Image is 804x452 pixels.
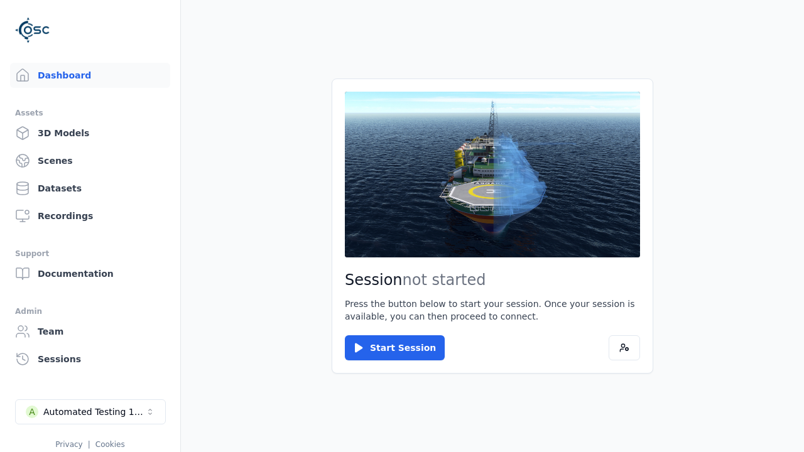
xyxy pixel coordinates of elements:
a: Privacy [55,440,82,449]
p: Press the button below to start your session. Once your session is available, you can then procee... [345,298,640,323]
span: | [88,440,90,449]
a: Sessions [10,347,170,372]
a: Cookies [95,440,125,449]
div: Automated Testing 1 - Playwright [43,406,145,418]
a: Recordings [10,203,170,229]
a: Documentation [10,261,170,286]
h2: Session [345,270,640,290]
img: Logo [15,13,50,48]
div: Admin [15,304,165,319]
a: Scenes [10,148,170,173]
a: 3D Models [10,121,170,146]
span: not started [403,271,486,289]
a: Team [10,319,170,344]
div: Assets [15,105,165,121]
div: A [26,406,38,418]
button: Start Session [345,335,445,360]
a: Dashboard [10,63,170,88]
div: Support [15,246,165,261]
a: Datasets [10,176,170,201]
button: Select a workspace [15,399,166,424]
